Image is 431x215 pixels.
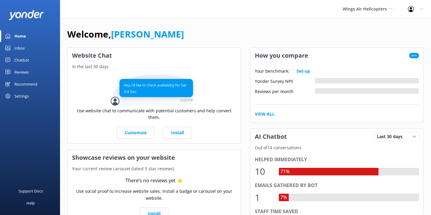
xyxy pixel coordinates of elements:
[255,68,289,74] p: Your benchmark:
[26,197,35,209] div: Help
[409,53,419,58] span: New
[163,127,192,139] a: Install
[255,78,315,83] div: Yonder Survey NPS
[14,30,26,42] div: Home
[14,54,29,66] div: Chatbot
[68,48,241,63] h3: Website Chat
[279,168,291,176] div: 71%
[250,144,423,151] p: Out of 14 conversations
[255,111,275,117] a: View All
[67,27,184,41] h1: Welcome,
[9,10,44,20] img: yonder-white-logo.png
[297,68,310,74] a: Set-up
[255,182,419,189] div: Emails gathered by bot
[255,164,273,179] div: 10
[14,66,29,78] div: Reviews
[68,63,241,70] p: In the last 30 days
[111,74,198,107] img: conversation...
[125,177,183,185] div: There’s no reviews yet ⭐
[72,107,236,121] p: Use website chat to communicate with potential customers and help convert them.
[14,90,29,102] div: Settings
[68,165,241,172] p: Your current review carousel (latest 5 star reviews)
[72,188,236,201] p: Use social proof to increase website sales. Install a badge or carousel on your website.
[250,48,313,63] h3: How you compare
[250,129,291,144] h3: AI Chatbot
[14,42,25,54] div: Inbox
[117,127,154,139] a: Customize
[279,194,288,201] div: 7%
[255,156,419,164] div: Helped immediately
[111,28,184,40] a: [PERSON_NAME]
[255,190,273,205] div: 1
[343,6,387,12] span: Wings Air Helicopters
[68,150,241,165] h3: Showcase reviews on your website
[255,88,315,94] div: Reviews per month
[377,133,406,140] span: Last 30 days
[19,185,43,197] div: Support Docs
[14,78,37,90] div: Recommend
